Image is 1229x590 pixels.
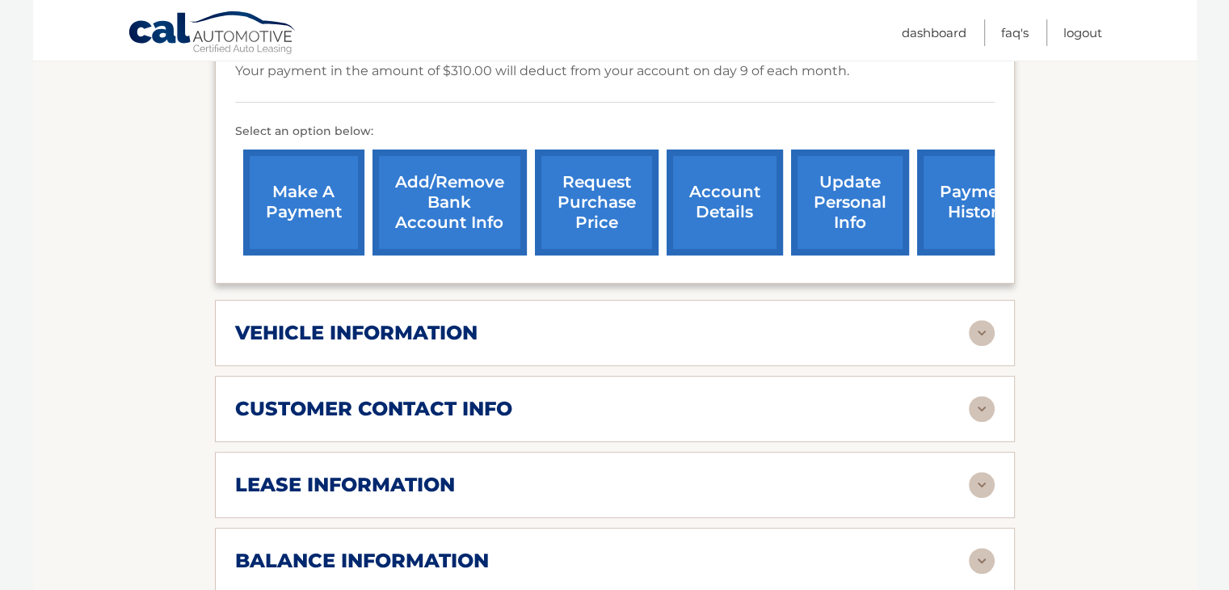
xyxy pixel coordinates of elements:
img: accordion-rest.svg [969,396,995,422]
a: Cal Automotive [128,11,297,57]
img: accordion-rest.svg [969,320,995,346]
a: update personal info [791,150,909,255]
a: Add/Remove bank account info [372,150,527,255]
a: FAQ's [1001,19,1029,46]
p: Your payment in the amount of $310.00 will deduct from your account on day 9 of each month. [235,60,849,82]
a: Dashboard [902,19,966,46]
img: accordion-rest.svg [969,472,995,498]
h2: lease information [235,473,455,497]
p: Select an option below: [235,122,995,141]
a: request purchase price [535,150,659,255]
a: make a payment [243,150,364,255]
h2: customer contact info [235,397,512,421]
img: accordion-rest.svg [969,548,995,574]
a: account details [667,150,783,255]
a: payment history [917,150,1038,255]
h2: balance information [235,549,489,573]
a: Logout [1063,19,1102,46]
h2: vehicle information [235,321,478,345]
